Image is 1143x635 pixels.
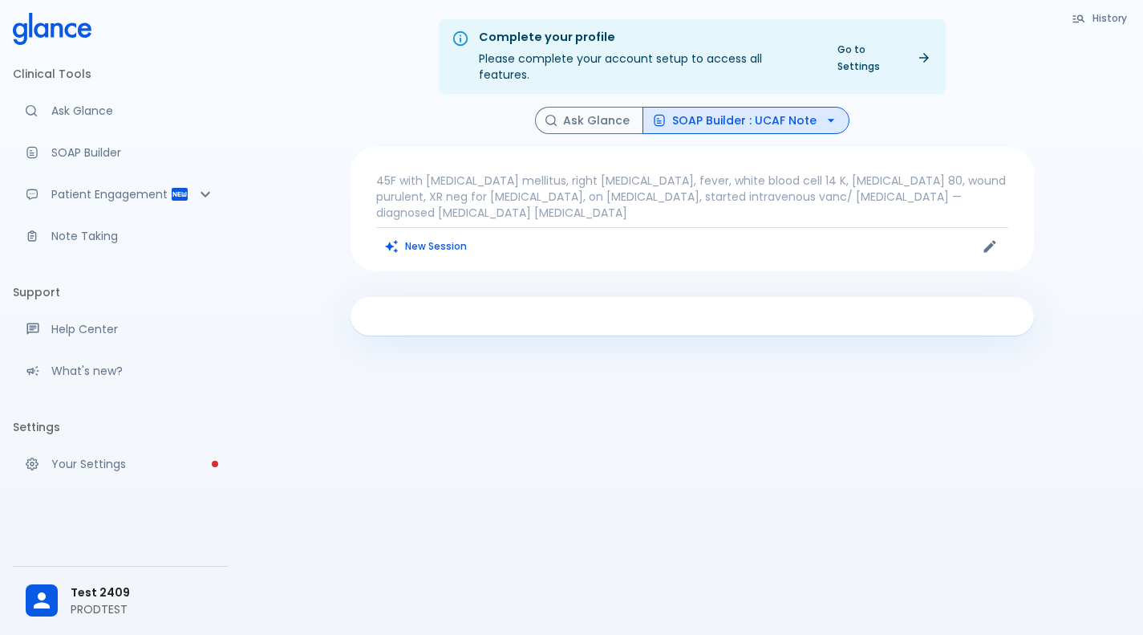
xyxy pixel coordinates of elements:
div: Recent updates and feature releases [13,353,228,389]
p: PRODTEST [71,601,215,617]
button: Clears all inputs and results. [376,234,476,258]
div: Complete your profile [479,29,815,47]
div: Please complete your account setup to access all features. [479,24,815,89]
p: SOAP Builder [51,145,215,161]
a: Go to Settings [828,38,939,78]
div: Test 2409PRODTEST [13,573,228,629]
p: What's new? [51,363,215,379]
a: Docugen: Compose a clinical documentation in seconds [13,135,228,170]
a: Please complete account setup [13,446,228,482]
div: Patient Reports & Referrals [13,177,228,212]
button: Edit [978,234,1002,258]
p: Note Taking [51,228,215,244]
a: Moramiz: Find ICD10AM codes instantly [13,93,228,128]
p: Help Center [51,321,215,337]
p: 45F with [MEDICAL_DATA] mellitus, right [MEDICAL_DATA], fever, white blood cell 14 K, [MEDICAL_DA... [376,173,1008,221]
p: Ask Glance [51,103,215,119]
a: Advanced note-taking [13,218,228,254]
li: Clinical Tools [13,55,228,93]
li: Support [13,273,228,311]
button: SOAP Builder : UCAF Note [642,107,849,135]
span: Test 2409 [71,584,215,601]
button: History [1064,6,1137,30]
p: Patient Engagement [51,186,170,202]
button: Ask Glance [535,107,643,135]
p: Your Settings [51,456,215,472]
a: Get help from our support team [13,311,228,347]
li: Settings [13,408,228,446]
